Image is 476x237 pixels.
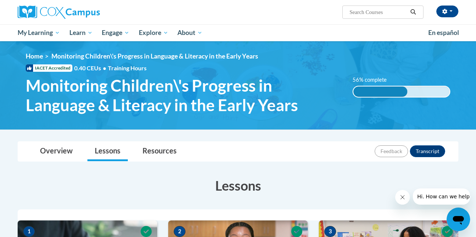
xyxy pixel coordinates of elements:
[26,64,72,72] span: IACET Accredited
[349,8,408,17] input: Search Courses
[74,64,108,72] span: 0.40 CEUs
[26,52,43,60] a: Home
[436,6,458,17] button: Account Settings
[324,226,336,237] span: 3
[51,52,258,60] span: Monitoring Children\'s Progress in Language & Literacy in the Early Years
[174,226,185,237] span: 2
[134,24,173,41] a: Explore
[97,24,134,41] a: Engage
[103,64,106,71] span: •
[177,28,202,37] span: About
[395,190,410,205] iframe: Close message
[428,29,459,36] span: En español
[410,145,445,157] button: Transcript
[7,24,469,41] div: Main menu
[135,142,184,161] a: Resources
[102,28,129,37] span: Engage
[423,25,464,40] a: En español
[353,86,407,97] div: 56% complete
[33,142,80,161] a: Overview
[18,28,60,37] span: My Learning
[26,76,342,115] span: Monitoring Children\'s Progress in Language & Literacy in the Early Years
[87,142,128,161] a: Lessons
[23,226,35,237] span: 1
[69,28,93,37] span: Learn
[18,176,458,195] h3: Lessons
[108,64,147,71] span: Training Hours
[173,24,208,41] a: About
[139,28,168,37] span: Explore
[18,6,157,19] a: Cox Campus
[375,145,408,157] button: Feedback
[353,76,395,84] label: 56% complete
[413,188,470,205] iframe: Message from company
[408,8,419,17] button: Search
[4,5,59,11] span: Hi. How can we help?
[447,208,470,231] iframe: Button to launch messaging window
[13,24,65,41] a: My Learning
[18,6,100,19] img: Cox Campus
[65,24,97,41] a: Learn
